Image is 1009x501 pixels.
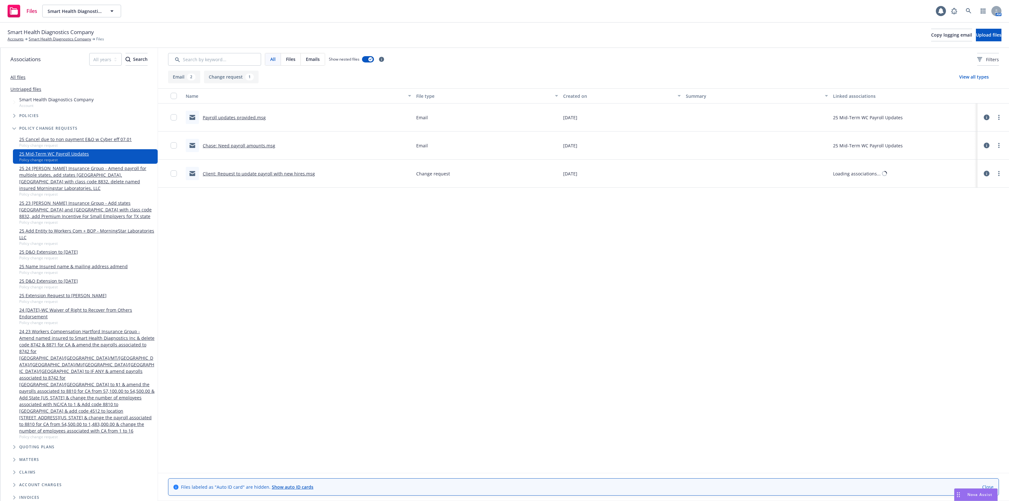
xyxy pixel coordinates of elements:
a: Files [5,2,40,20]
a: more [995,142,1003,149]
span: Policy change request [19,255,78,261]
span: Policy change request [19,320,155,325]
button: Filters [977,53,999,66]
span: Files [286,56,295,62]
input: Toggle Row Selected [171,114,177,121]
div: Name [186,93,404,99]
button: Created on [561,88,683,103]
button: Email [168,71,200,83]
span: Smart Health Diagnostics Company [19,96,94,103]
span: Policy change request [19,143,132,148]
a: 25 D&O Extension to [DATE] [19,249,78,255]
span: Email [416,114,428,121]
div: 2 [187,74,195,80]
span: Filters [986,56,999,63]
span: Email [416,142,428,149]
span: Smart Health Diagnostics Company [48,8,102,15]
svg: Search [125,57,131,62]
a: 25 23 [PERSON_NAME] Insurance Group - Add states [GEOGRAPHIC_DATA] and [GEOGRAPHIC_DATA] with cla... [19,200,155,220]
span: Emails [306,56,320,62]
span: Smart Health Diagnostics Company [8,28,94,36]
button: File type [414,88,561,103]
span: Show nested files [329,56,359,62]
span: Policy change request [19,434,155,439]
div: 1 [245,74,254,80]
a: Show auto ID cards [272,484,313,490]
span: Copy logging email [931,32,972,38]
button: View all types [949,71,999,83]
a: more [995,170,1003,177]
span: Quoting plans [19,445,55,449]
span: Files [96,36,104,42]
span: Policy change request [19,270,128,275]
span: [DATE] [563,114,577,121]
a: Chase: Need payroll amounts.msg [203,143,275,149]
a: 25 Name Insured name & mailing address admend [19,263,128,270]
a: Client: Request to update payroll with new hires.msg [203,171,315,177]
a: Accounts [8,36,24,42]
button: Change request [204,71,259,83]
input: Search by keyword... [168,53,261,66]
div: Summary [686,93,821,99]
span: Claims [19,470,36,474]
div: File type [416,93,551,99]
a: Close [982,484,994,490]
span: Upload files [976,32,1001,38]
a: 25 Extension Request to [PERSON_NAME] [19,292,107,299]
span: Matters [19,458,39,462]
input: Toggle Row Selected [171,170,177,177]
span: Policy change request [19,157,89,162]
span: Policy change request [19,299,107,304]
span: [DATE] [563,142,577,149]
a: 25 Mid-Term WC Payroll Updates [19,150,89,157]
a: 24 [DATE]-WC Waiver of Right to Recover from Others Endorsement [19,307,155,320]
span: Change request [416,170,450,177]
div: Drag to move [954,489,962,501]
div: Linked associations [833,93,975,99]
button: Nova Assist [954,488,998,501]
a: 25 24 [PERSON_NAME] Insurance Group - Amend payroll for multiple states, add states [GEOGRAPHIC_D... [19,165,155,192]
a: 24 23 Workers Compensation Hartford Insurance Group - Amend named insured to Smart Health Diagnos... [19,328,155,434]
button: SearchSearch [125,53,148,66]
a: Report a Bug [948,5,960,17]
button: Upload files [976,29,1001,41]
span: Policy change request [19,284,78,290]
a: Payroll updates provided.msg [203,115,266,121]
span: Account charges [19,483,62,487]
a: Untriaged files [10,86,41,92]
input: Toggle Row Selected [171,142,177,149]
a: Switch app [977,5,989,17]
span: Invoices [19,496,40,499]
span: Nova Assist [967,492,992,497]
a: 25 Add Entity to Workers Com + BOP - MorningStar Laboratories LLC [19,227,155,241]
div: 25 Mid-Term WC Payroll Updates [833,142,903,149]
span: All [270,56,276,62]
a: Smart Health Diagnostics Company [29,36,91,42]
button: Copy logging email [931,29,972,41]
span: Files [26,9,37,14]
span: Policy change requests [19,127,78,130]
div: 25 Mid-Term WC Payroll Updates [833,114,903,121]
input: Select all [171,93,177,99]
span: Filters [977,56,999,63]
span: Policies [19,114,39,118]
a: 25 D&O Extension to [DATE] [19,278,78,284]
div: Loading associations... [833,170,881,177]
a: Search [962,5,975,17]
button: Summary [683,88,830,103]
span: Policy change request [19,241,155,246]
span: Files labeled as "Auto ID card" are hidden. [181,484,313,490]
div: Search [125,53,148,65]
button: Name [183,88,414,103]
a: 25 Cancel due to non payment E&O w Cyber eff 07.01 [19,136,132,143]
button: Smart Health Diagnostics Company [42,5,121,17]
span: Policy change request [19,192,155,197]
span: Associations [10,55,41,63]
span: Policy change request [19,220,155,225]
button: Linked associations [831,88,977,103]
a: All files [10,74,26,80]
span: [DATE] [563,170,577,177]
span: Account [19,103,94,108]
div: Created on [563,93,674,99]
a: more [995,114,1003,121]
